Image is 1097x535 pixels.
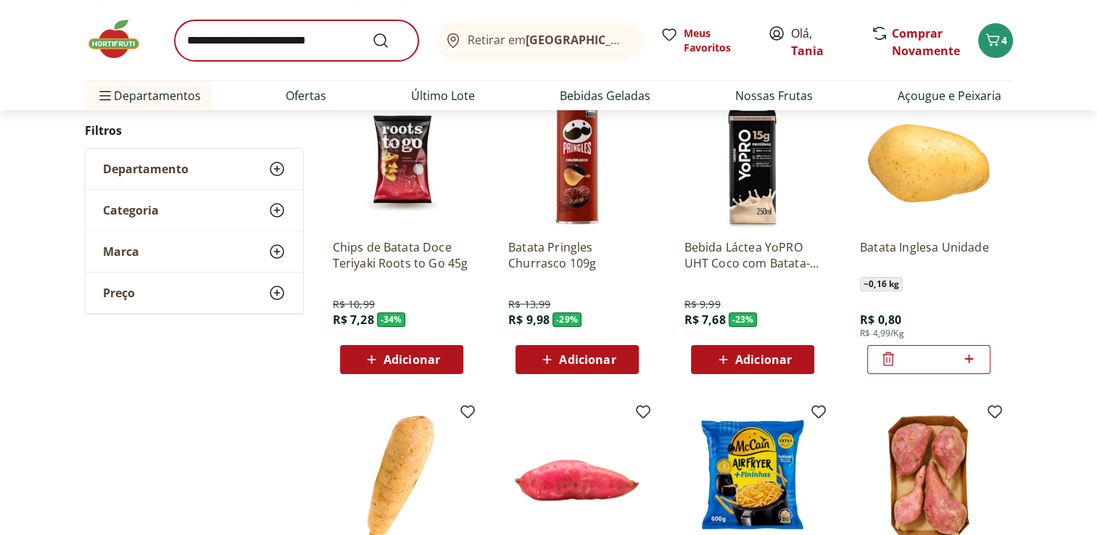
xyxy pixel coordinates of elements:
img: Bebida Láctea YoPRO UHT Coco com Batata-Doce 15g de proteínas 250ml [684,90,821,228]
img: Batata Inglesa Unidade [860,90,998,228]
span: R$ 7,28 [333,312,374,328]
button: Submit Search [372,32,407,49]
span: Olá, [791,25,856,59]
span: R$ 9,98 [508,312,550,328]
button: Menu [96,78,114,113]
span: - 34 % [377,312,406,327]
span: Adicionar [735,354,792,365]
span: 4 [1001,33,1007,47]
button: Categoria [86,190,303,231]
span: R$ 7,68 [684,312,725,328]
span: Marca [103,244,139,259]
button: Departamento [86,149,303,189]
a: Bebida Láctea YoPRO UHT Coco com Batata-Doce 15g de proteínas 250ml [684,239,821,271]
span: Adicionar [384,354,440,365]
a: Nossas Frutas [735,87,813,104]
button: Adicionar [516,345,639,374]
span: R$ 9,99 [684,297,720,312]
button: Marca [86,231,303,272]
a: Batata Pringles Churrasco 109g [508,239,646,271]
h2: Filtros [85,116,304,145]
a: Último Lote [411,87,475,104]
a: Batata Inglesa Unidade [860,239,998,271]
a: Tania [791,43,824,59]
img: Chips de Batata Doce Teriyaki Roots to Go 45g [333,90,471,228]
span: Departamento [103,162,189,176]
span: R$ 0,80 [860,312,901,328]
a: Chips de Batata Doce Teriyaki Roots to Go 45g [333,239,471,271]
span: R$ 4,99/Kg [860,328,904,339]
span: - 29 % [552,312,581,327]
span: Categoria [103,203,159,217]
img: Hortifruti [85,17,157,61]
span: R$ 10,99 [333,297,375,312]
b: [GEOGRAPHIC_DATA]/[GEOGRAPHIC_DATA] [526,32,770,48]
button: Adicionar [691,345,814,374]
a: Comprar Novamente [892,25,960,59]
span: - 23 % [729,312,758,327]
button: Carrinho [978,23,1013,58]
button: Preço [86,273,303,313]
button: Adicionar [340,345,463,374]
a: Açougue e Peixaria [898,87,1001,104]
img: Batata Pringles Churrasco 109g [508,90,646,228]
span: Preço [103,286,135,300]
span: Meus Favoritos [684,26,750,55]
a: Ofertas [286,87,326,104]
a: Meus Favoritos [661,26,750,55]
span: ~ 0,16 kg [860,277,903,291]
a: Bebidas Geladas [560,87,650,104]
button: Retirar em[GEOGRAPHIC_DATA]/[GEOGRAPHIC_DATA] [436,20,643,61]
span: R$ 13,99 [508,297,550,312]
span: Adicionar [559,354,616,365]
input: search [175,20,418,61]
span: Departamentos [96,78,201,113]
span: Retirar em [468,33,628,46]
